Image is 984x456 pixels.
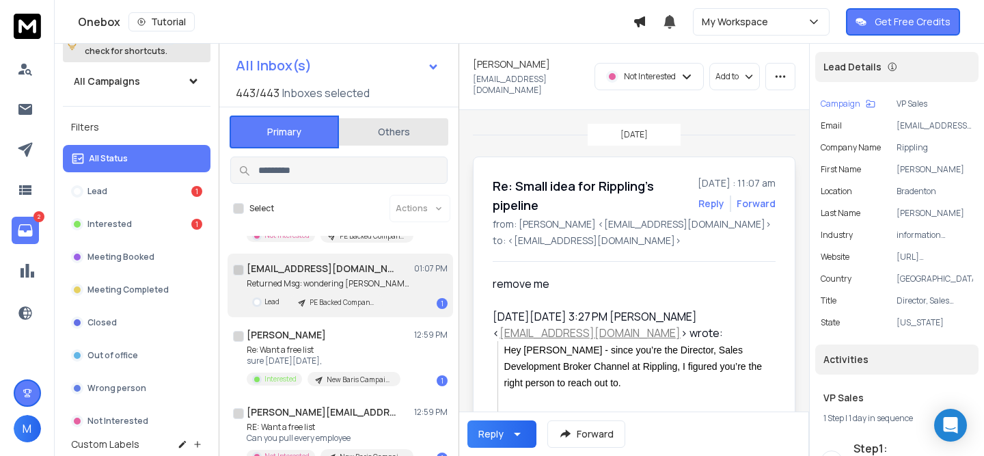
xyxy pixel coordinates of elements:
p: Rippling [897,142,973,153]
button: M [14,415,41,442]
p: title [821,295,836,306]
h1: [EMAIL_ADDRESS][DOMAIN_NAME] [247,262,397,276]
button: Reply [467,420,536,448]
p: information technology & services [897,230,973,241]
p: State [821,317,840,328]
p: Add to [715,71,739,82]
p: RE: Want a free list [247,422,411,433]
p: [DATE] : 11:07 am [698,176,776,190]
p: Bradenton [897,186,973,197]
p: [GEOGRAPHIC_DATA] [897,273,973,284]
button: Meeting Booked [63,243,210,271]
p: Lead [87,186,107,197]
p: sure [DATE][DATE], [247,356,400,366]
div: 1 [437,298,448,309]
div: 1 [437,375,448,386]
button: All Campaigns [63,68,210,95]
button: Out of office [63,342,210,369]
p: [DATE] [620,129,648,140]
button: All Status [63,145,210,172]
p: Press to check for shortcuts. [85,31,185,58]
span: 443 / 443 [236,85,279,101]
p: My Workspace [702,15,774,29]
div: | [823,413,970,424]
p: PE Backed Companies [340,231,405,241]
p: All Status [89,153,128,164]
h3: Custom Labels [71,438,139,451]
button: Reply [698,197,724,211]
button: Campaign [821,98,875,109]
p: industry [821,230,853,241]
p: Re: Want a free list [247,345,400,356]
h1: All Inbox(s) [236,59,312,72]
p: Country [821,273,851,284]
button: Forward [547,420,625,448]
p: [US_STATE] [897,317,973,328]
p: VP Sales [897,98,973,109]
p: Campaign [821,98,860,109]
p: [EMAIL_ADDRESS][DOMAIN_NAME] [897,120,973,131]
p: to: <[EMAIL_ADDRESS][DOMAIN_NAME]> [493,234,776,247]
button: All Inbox(s) [225,52,450,79]
p: Not Interested [264,230,310,241]
p: website [821,252,849,263]
h1: [PERSON_NAME] [247,328,326,342]
a: [EMAIL_ADDRESS][DOMAIN_NAME] [500,325,681,340]
p: Closed [87,317,117,328]
p: [EMAIL_ADDRESS][DOMAIN_NAME] [473,74,586,96]
div: Reply [478,427,504,441]
span: Curious if you’re dealing with inconsistent lead flow? [504,410,726,421]
p: Last Name [821,208,860,219]
button: Meeting Completed [63,276,210,304]
h1: [PERSON_NAME] [473,57,550,71]
p: Out of office [87,350,138,361]
div: 1 [191,186,202,197]
button: Interested1 [63,211,210,238]
p: Not Interested [87,416,148,427]
p: location [821,186,852,197]
button: Others [339,117,448,147]
button: Wrong person [63,375,210,402]
h3: Inboxes selected [282,85,370,101]
h1: [PERSON_NAME][EMAIL_ADDRESS][DOMAIN_NAME] [247,405,397,419]
p: Company Name [821,142,881,153]
button: Not Interested [63,407,210,435]
div: Activities [815,345,979,375]
p: from: [PERSON_NAME] <[EMAIL_ADDRESS][DOMAIN_NAME]> [493,217,776,231]
p: Wrong person [87,383,146,394]
div: Forward [737,197,776,211]
p: Can you pull every employee [247,433,411,444]
p: Interested [87,219,132,230]
span: Hey [PERSON_NAME] - since you’re the Director, Sales Development Broker Channel at Rippling, I fi... [504,345,765,388]
p: First Name [821,164,861,175]
p: New Baris Campaign [327,375,392,385]
p: Not Interested [624,71,676,82]
p: Meeting Completed [87,284,169,295]
h1: Re: Small idea for Rippling’s pipeline [493,176,689,215]
p: Lead [264,297,279,307]
p: [PERSON_NAME] [897,208,973,219]
span: 1 Step [823,412,844,424]
div: Open Intercom Messenger [934,409,967,442]
p: Get Free Credits [875,15,951,29]
div: Onebox [78,12,633,31]
p: Email [821,120,842,131]
div: 1 [191,219,202,230]
p: Interested [264,374,297,384]
button: Tutorial [128,12,195,31]
p: 12:59 PM [414,330,448,340]
h1: All Campaigns [74,75,140,88]
button: Closed [63,309,210,336]
button: Get Free Credits [846,8,960,36]
p: 01:07 PM [414,263,448,274]
p: Meeting Booked [87,252,154,263]
p: Lead Details [823,60,881,74]
h1: VP Sales [823,391,970,405]
div: remove me [493,276,765,292]
a: 2 [12,217,39,244]
p: 2 [33,211,44,222]
p: PE Backed Companies [310,297,375,308]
